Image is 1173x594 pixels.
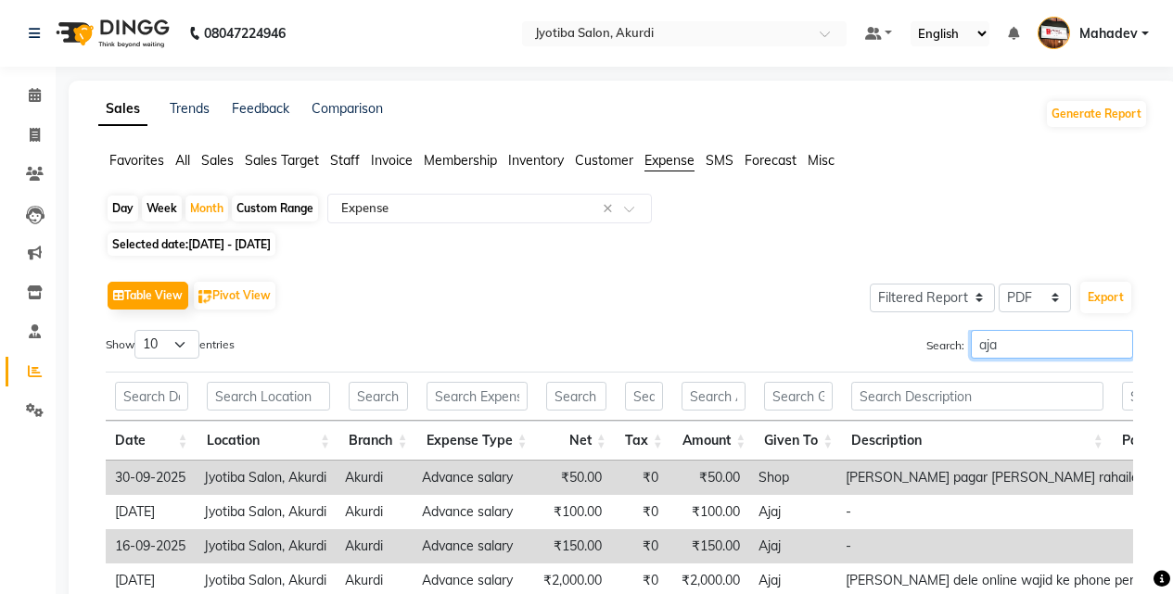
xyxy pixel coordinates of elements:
td: Ajaj [749,495,836,529]
th: Location: activate to sort column ascending [198,421,339,461]
th: Given To: activate to sort column ascending [755,421,842,461]
th: Amount: activate to sort column ascending [672,421,755,461]
span: Sales Target [245,152,319,169]
b: 08047224946 [204,7,286,59]
td: Shop [749,461,836,495]
th: Net: activate to sort column ascending [537,421,616,461]
td: 16-09-2025 [106,529,195,563]
span: Misc [808,152,835,169]
span: Customer [575,152,633,169]
select: Showentries [134,330,199,359]
td: Ajaj [749,529,836,563]
td: ₹0 [611,495,668,529]
span: Invoice [371,152,413,169]
input: Search Branch [349,382,408,411]
th: Tax: activate to sort column ascending [616,421,672,461]
td: ₹50.00 [668,461,749,495]
img: pivot.png [198,290,212,304]
span: Sales [201,152,234,169]
td: [DATE] [106,495,195,529]
span: All [175,152,190,169]
input: Search Amount [682,382,746,411]
td: ₹50.00 [532,461,611,495]
span: Staff [330,152,360,169]
td: 30-09-2025 [106,461,195,495]
button: Pivot View [194,282,275,310]
td: Advance salary [413,461,532,495]
input: Search Location [207,382,330,411]
img: logo [47,7,174,59]
a: Sales [98,93,147,126]
td: Akurdi [336,529,413,563]
a: Trends [170,100,210,117]
td: Advance salary [413,529,532,563]
td: Akurdi [336,495,413,529]
th: Expense Type: activate to sort column ascending [417,421,537,461]
th: Date: activate to sort column ascending [106,421,198,461]
td: ₹100.00 [532,495,611,529]
img: Mahadev [1038,17,1070,49]
label: Search: [926,330,1133,359]
button: Export [1080,282,1131,313]
div: Custom Range [232,196,318,221]
td: Advance salary [413,495,532,529]
span: Clear all [603,199,618,219]
button: Generate Report [1047,101,1146,127]
a: Comparison [312,100,383,117]
input: Search Description [851,382,1103,411]
td: Jyotiba Salon, Akurdi [195,529,336,563]
span: Membership [424,152,497,169]
label: Show entries [106,330,235,359]
span: SMS [706,152,733,169]
span: Favorites [109,152,164,169]
span: [DATE] - [DATE] [188,237,271,251]
input: Search Given To [764,382,833,411]
div: Day [108,196,138,221]
td: Jyotiba Salon, Akurdi [195,461,336,495]
span: Forecast [745,152,797,169]
input: Search Date [115,382,188,411]
span: Mahadev [1079,24,1138,44]
div: Week [142,196,182,221]
input: Search Net [546,382,606,411]
td: Akurdi [336,461,413,495]
a: Feedback [232,100,289,117]
td: ₹150.00 [668,529,749,563]
input: Search Expense Type [427,382,528,411]
span: Inventory [508,152,564,169]
td: Jyotiba Salon, Akurdi [195,495,336,529]
div: Month [185,196,228,221]
span: Selected date: [108,233,275,256]
span: Expense [644,152,695,169]
td: ₹0 [611,529,668,563]
th: Description: activate to sort column ascending [842,421,1112,461]
td: ₹100.00 [668,495,749,529]
input: Search: [971,330,1133,359]
td: ₹150.00 [532,529,611,563]
button: Table View [108,282,188,310]
td: ₹0 [611,461,668,495]
th: Branch: activate to sort column ascending [339,421,417,461]
input: Search Tax [625,382,663,411]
